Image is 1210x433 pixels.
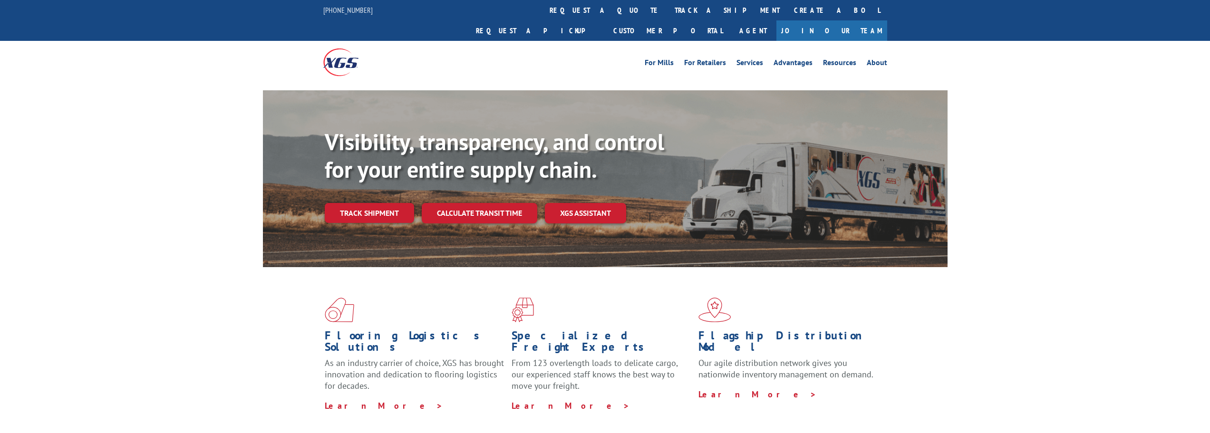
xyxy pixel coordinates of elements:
[325,357,504,391] span: As an industry carrier of choice, XGS has brought innovation and dedication to flooring logistics...
[698,389,817,400] a: Learn More >
[776,20,887,41] a: Join Our Team
[645,59,674,69] a: For Mills
[325,330,504,357] h1: Flooring Logistics Solutions
[774,59,813,69] a: Advantages
[325,298,354,322] img: xgs-icon-total-supply-chain-intelligence-red
[422,203,537,223] a: Calculate transit time
[323,5,373,15] a: [PHONE_NUMBER]
[698,357,873,380] span: Our agile distribution network gives you nationwide inventory management on demand.
[867,59,887,69] a: About
[736,59,763,69] a: Services
[325,203,414,223] a: Track shipment
[823,59,856,69] a: Resources
[469,20,606,41] a: Request a pickup
[698,330,878,357] h1: Flagship Distribution Model
[325,400,443,411] a: Learn More >
[698,298,731,322] img: xgs-icon-flagship-distribution-model-red
[606,20,730,41] a: Customer Portal
[512,330,691,357] h1: Specialized Freight Experts
[545,203,626,223] a: XGS ASSISTANT
[730,20,776,41] a: Agent
[512,357,691,400] p: From 123 overlength loads to delicate cargo, our experienced staff knows the best way to move you...
[512,298,534,322] img: xgs-icon-focused-on-flooring-red
[684,59,726,69] a: For Retailers
[512,400,630,411] a: Learn More >
[325,127,664,184] b: Visibility, transparency, and control for your entire supply chain.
